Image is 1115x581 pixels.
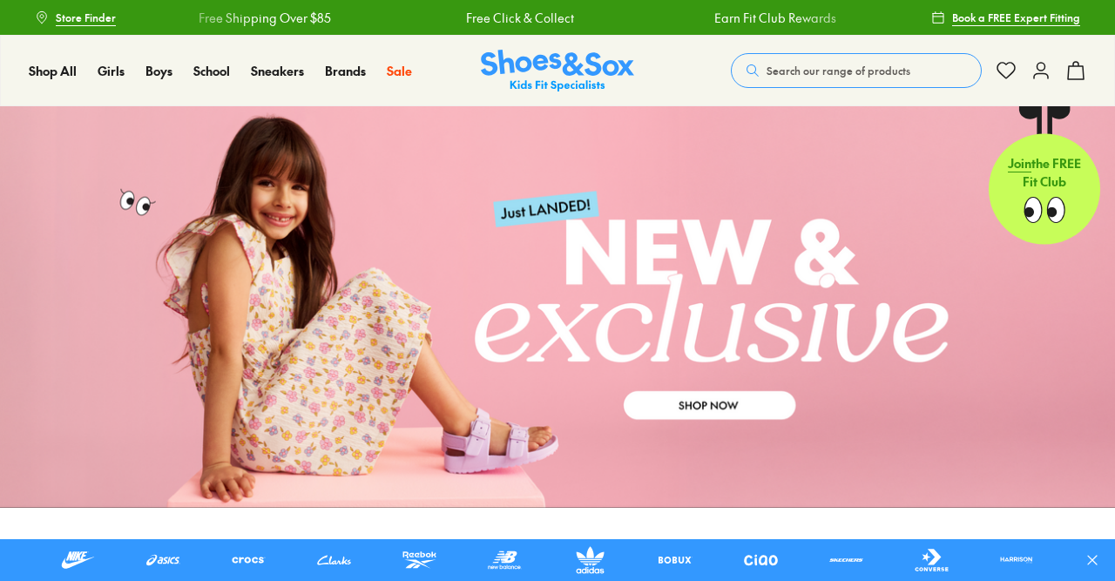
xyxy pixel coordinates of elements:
[29,62,77,79] span: Shop All
[251,62,304,79] span: Sneakers
[193,62,230,80] a: School
[952,10,1080,25] span: Book a FREE Expert Fitting
[56,10,116,25] span: Store Finder
[767,63,910,78] span: Search our range of products
[198,9,330,27] a: Free Shipping Over $85
[387,62,412,80] a: Sale
[387,62,412,79] span: Sale
[35,2,116,33] a: Store Finder
[1008,154,1031,172] span: Join
[931,2,1080,33] a: Book a FREE Expert Fitting
[29,62,77,80] a: Shop All
[98,62,125,79] span: Girls
[731,53,982,88] button: Search our range of products
[465,9,573,27] a: Free Click & Collect
[193,62,230,79] span: School
[989,140,1100,205] p: the FREE Fit Club
[251,62,304,80] a: Sneakers
[714,9,836,27] a: Earn Fit Club Rewards
[145,62,172,79] span: Boys
[98,62,125,80] a: Girls
[325,62,366,80] a: Brands
[481,50,634,92] img: SNS_Logo_Responsive.svg
[325,62,366,79] span: Brands
[481,50,634,92] a: Shoes & Sox
[145,62,172,80] a: Boys
[989,105,1100,245] a: Jointhe FREE Fit Club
